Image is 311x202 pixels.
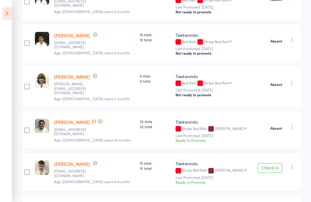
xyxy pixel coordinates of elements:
[54,40,94,49] small: anuruddhika.abeyratna@gmail.com
[54,32,90,39] a: [PERSON_NAME]
[54,169,94,178] small: cnmfranchisee@simplyhelping.com.au
[54,82,94,95] small: Jim_babalis@yahoo.com.au
[140,124,171,129] span: 25 total
[54,50,130,55] span: Age: [DEMOGRAPHIC_DATA] years 6 months
[140,37,171,42] span: 10 total
[176,168,251,173] div: Stripe Red Belt
[140,166,171,171] span: 15 total
[54,137,131,142] span: Age: [DEMOGRAPHIC_DATA] years 10 months
[35,73,49,87] img: image1682665340.png
[176,32,251,38] div: Taekwondo
[270,82,282,87] strong: Absent
[176,81,251,86] div: Red Belt
[176,138,251,143] div: Ready to Promote
[176,160,251,166] div: Taekwondo
[35,160,49,175] img: image1716448435.png
[258,163,282,173] button: Check in
[54,9,130,14] span: Age: [DEMOGRAPHIC_DATA] years 0 months
[54,119,90,125] a: [PERSON_NAME]
[140,160,171,166] span: 15 style
[176,119,251,125] div: Taekwondo
[140,119,171,124] span: 25 style
[176,126,251,132] div: Stripe Red Belt
[176,9,251,14] div: Not ready to promote
[215,126,244,130] div: [PERSON_NAME]
[176,180,251,185] div: Ready to Promote
[176,133,251,138] small: Last Promoted: [DATE]
[140,73,171,78] span: 0 style
[176,88,251,92] small: Last Promoted: [DATE]
[176,39,251,45] div: Red Belt
[215,168,244,172] div: [PERSON_NAME]
[204,39,229,43] div: Stripe Red Belt
[176,5,251,9] small: Last Promoted: [DATE]
[54,161,90,167] a: [PERSON_NAME]
[35,119,49,133] img: image1651129392.png
[204,81,229,85] div: Stripe Red Belt
[270,126,282,131] strong: Absent
[140,78,171,84] span: 0 total
[176,73,251,79] div: Taekwondo
[270,39,282,43] strong: Absent
[176,175,251,180] small: Last Promoted: [DATE]
[140,32,171,37] span: 10 style
[54,96,130,101] span: Age: [DEMOGRAPHIC_DATA] years 5 months
[54,179,130,184] span: Age: [DEMOGRAPHIC_DATA] years 6 months
[176,92,251,97] div: Not ready to promote
[35,32,49,46] img: image1667008950.png
[54,127,94,136] small: natali8994@yahoo.com
[176,46,251,51] small: Last Promoted: [DATE]
[176,51,251,56] div: Not ready to promote
[54,74,90,80] a: [PERSON_NAME]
